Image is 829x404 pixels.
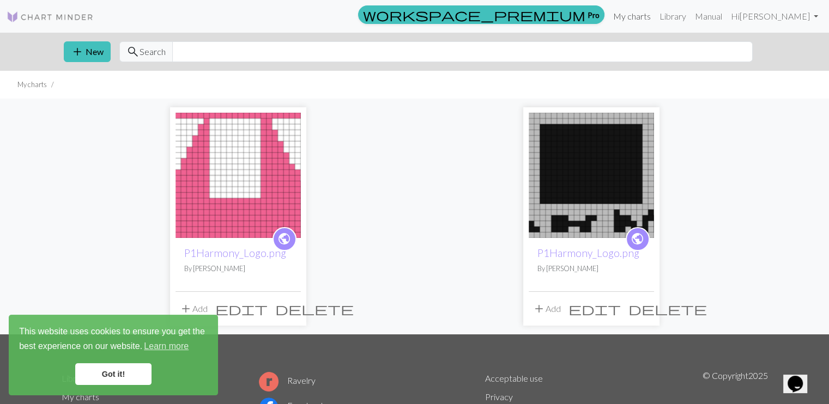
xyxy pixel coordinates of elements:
span: edit [568,301,621,316]
span: This website uses cookies to ensure you get the best experience on our website. [19,325,208,354]
a: Acceptable use [485,373,543,383]
a: public [626,227,650,251]
button: Add [529,298,565,319]
button: Edit [565,298,625,319]
span: Search [140,45,166,58]
a: learn more about cookies [142,338,190,354]
span: delete [275,301,354,316]
a: P1Harmony_Logo.png [529,169,654,179]
span: public [631,230,644,247]
img: P1Harmony_Logo.png [529,113,654,238]
i: Edit [215,302,268,315]
button: Delete [625,298,711,319]
i: Edit [568,302,621,315]
a: P1Harmony_Logo.png [537,247,639,259]
a: Privacy [485,391,513,402]
span: delete [628,301,707,316]
li: My charts [17,79,47,90]
span: workspace_premium [363,7,585,22]
a: Pro [358,5,604,24]
span: public [277,230,291,247]
p: By [PERSON_NAME] [184,264,292,274]
span: add [71,44,84,59]
a: public [273,227,296,251]
button: Edit [211,298,271,319]
a: My charts [609,5,655,27]
iframe: chat widget [783,360,818,393]
a: Manual [691,5,727,27]
img: Ravelry logo [259,372,279,391]
span: search [126,44,140,59]
a: Hi[PERSON_NAME] [727,5,822,27]
div: cookieconsent [9,315,218,395]
a: Ravelry [259,375,316,385]
a: Library [655,5,691,27]
a: P1Harmony_Logo.png [184,247,286,259]
i: public [277,228,291,250]
img: P1Harmony_Logo.png [176,113,301,238]
button: Add [176,298,211,319]
img: Logo [7,10,94,23]
button: Delete [271,298,358,319]
i: public [631,228,644,250]
a: dismiss cookie message [75,363,152,385]
span: add [179,301,192,316]
a: P1Harmony_Logo.png [176,169,301,179]
button: New [64,41,111,62]
p: By [PERSON_NAME] [537,264,645,274]
span: edit [215,301,268,316]
a: My charts [62,391,99,402]
span: add [533,301,546,316]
